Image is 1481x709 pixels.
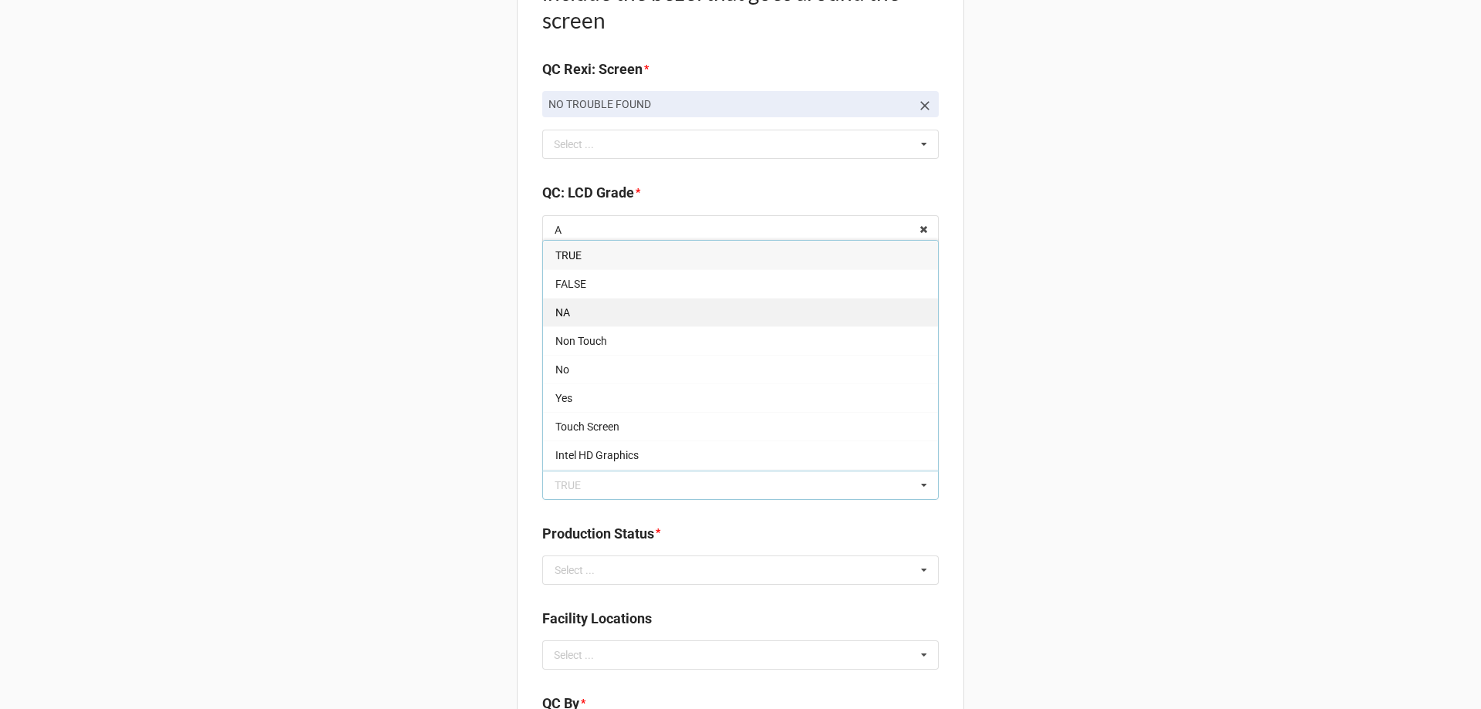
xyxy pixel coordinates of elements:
[555,335,607,347] span: Non Touch
[550,646,616,663] div: Select ...
[542,523,654,545] label: Production Status
[542,608,652,630] label: Facility Locations
[555,565,595,576] div: Select ...
[542,59,643,80] label: QC Rexi: Screen
[555,278,586,290] span: FALSE
[548,96,911,112] p: NO TROUBLE FOUND
[555,420,619,433] span: Touch Screen
[555,306,570,319] span: NA
[550,136,616,154] div: Select ...
[542,182,634,204] label: QC: LCD Grade
[555,392,572,404] span: Yes
[555,225,562,235] div: A
[555,449,639,461] span: Intel HD Graphics
[555,249,582,262] span: TRUE
[555,363,569,376] span: No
